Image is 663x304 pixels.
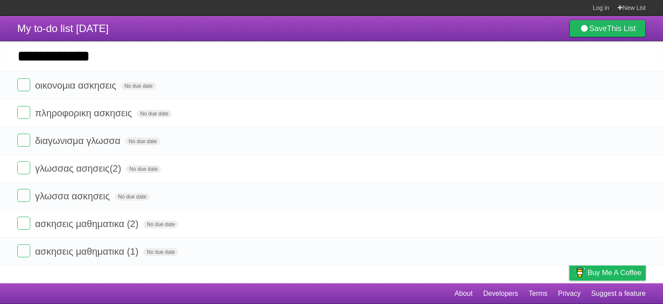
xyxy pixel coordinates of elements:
span: ασκησεις μαθηματικα (1) [35,246,141,257]
span: No due date [125,138,160,145]
span: διαγωνισμα γλωσσα [35,135,123,146]
span: ασκησεις μαθηματικα (2) [35,218,141,229]
span: πληροφορικη ασκησεις [35,108,134,118]
span: Buy me a coffee [587,265,641,280]
label: Done [17,134,30,147]
span: No due date [143,248,178,256]
span: No due date [143,221,178,228]
a: Terms [529,285,548,302]
label: Done [17,244,30,257]
span: No due date [121,82,156,90]
label: Done [17,161,30,174]
label: Done [17,217,30,230]
a: SaveThis List [569,20,646,37]
a: Suggest a feature [591,285,646,302]
span: My to-do list [DATE] [17,22,109,34]
span: No due date [137,110,172,118]
a: Developers [483,285,518,302]
span: γλωσσα ασκησεις [35,191,112,202]
span: γλωσσας ασησεις(2) [35,163,123,174]
img: Buy me a coffee [574,265,585,280]
span: No due date [126,165,161,173]
a: About [455,285,473,302]
label: Done [17,106,30,119]
span: No due date [115,193,150,201]
a: Privacy [558,285,581,302]
span: οικονομια ασκησεις [35,80,118,91]
b: This List [607,24,636,33]
label: Done [17,78,30,91]
label: Done [17,189,30,202]
a: Buy me a coffee [569,265,646,281]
